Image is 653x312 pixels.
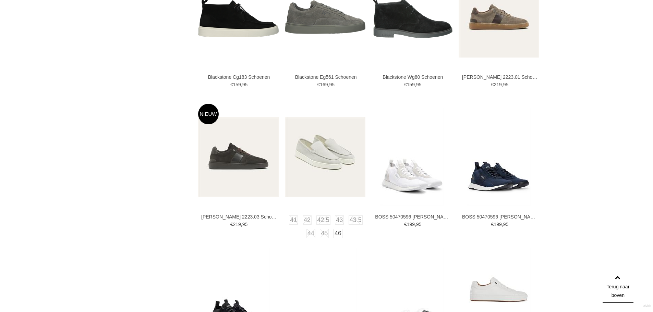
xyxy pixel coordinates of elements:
span: 199 [494,222,501,227]
span: , [415,82,416,87]
span: 169 [320,82,328,87]
img: Blackstone Eg561 Schoenen [285,0,365,34]
img: GREVE 2223.03 Schoenen [198,117,279,197]
img: BOSS 50470596 Schoenen [467,108,531,206]
a: Divide [643,302,651,310]
span: 95 [242,222,248,227]
span: € [404,82,407,87]
a: Blackstone Eg561 Schoenen [288,74,364,80]
span: € [404,222,407,227]
span: 95 [329,82,335,87]
span: , [502,222,503,227]
span: 159 [407,82,415,87]
span: 95 [416,222,422,227]
a: [PERSON_NAME] 2223.01 Schoenen [462,74,537,80]
span: 95 [503,222,509,227]
span: 95 [416,82,422,87]
span: , [241,82,242,87]
span: € [317,82,320,87]
span: 95 [503,82,509,87]
img: BOSS 50470596 Schoenen [380,108,444,206]
a: Blackstone Cg183 Schoenen [201,74,277,80]
span: 199 [407,222,415,227]
span: € [491,82,494,87]
a: BOSS 50470596 [PERSON_NAME] [462,214,537,220]
span: € [491,222,494,227]
a: BOSS 50470596 [PERSON_NAME] [375,214,450,220]
a: [PERSON_NAME] 2223.03 Schoenen [201,214,277,220]
span: 159 [233,82,241,87]
span: € [230,222,233,227]
span: , [241,222,242,227]
span: , [502,82,503,87]
span: 219 [233,222,241,227]
span: , [328,82,329,87]
span: € [230,82,233,87]
span: 219 [494,82,501,87]
a: 46 [334,229,342,238]
img: GREVE 2306.02 Schoenen [285,117,365,197]
span: , [415,222,416,227]
a: Blackstone Wg80 Schoenen [375,74,450,80]
span: 95 [242,82,248,87]
a: Terug naar boven [603,272,633,303]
